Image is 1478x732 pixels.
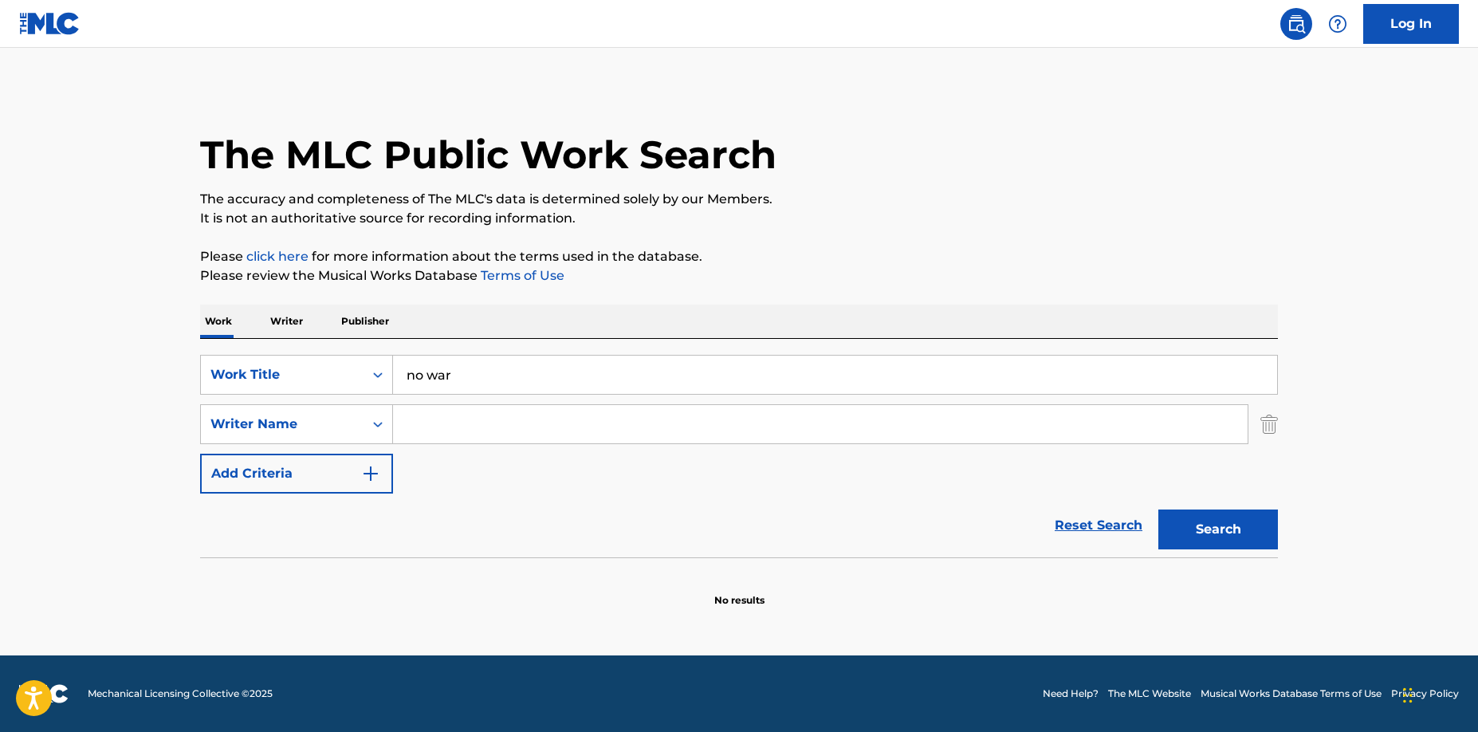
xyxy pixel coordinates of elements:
img: search [1287,14,1306,33]
button: Add Criteria [200,454,393,494]
p: No results [714,574,765,608]
a: Musical Works Database Terms of Use [1201,687,1382,701]
a: Reset Search [1047,508,1150,543]
p: It is not an authoritative source for recording information. [200,209,1278,228]
img: 9d2ae6d4665cec9f34b9.svg [361,464,380,483]
img: MLC Logo [19,12,81,35]
button: Search [1158,510,1278,549]
iframe: Chat Widget [1398,655,1478,732]
a: Terms of Use [478,268,564,283]
p: Publisher [336,305,394,338]
div: Drag [1403,671,1413,719]
img: Delete Criterion [1260,404,1278,444]
p: Writer [265,305,308,338]
span: Mechanical Licensing Collective © 2025 [88,687,273,701]
a: The MLC Website [1108,687,1191,701]
a: Public Search [1280,8,1312,40]
p: Work [200,305,237,338]
a: Need Help? [1043,687,1099,701]
p: The accuracy and completeness of The MLC's data is determined solely by our Members. [200,190,1278,209]
a: Privacy Policy [1391,687,1459,701]
p: Please review the Musical Works Database [200,266,1278,285]
img: help [1328,14,1347,33]
form: Search Form [200,355,1278,557]
h1: The MLC Public Work Search [200,131,776,179]
div: Help [1322,8,1354,40]
div: Work Title [210,365,354,384]
div: Writer Name [210,415,354,434]
a: Log In [1363,4,1459,44]
a: click here [246,249,309,264]
img: logo [19,684,69,703]
p: Please for more information about the terms used in the database. [200,247,1278,266]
